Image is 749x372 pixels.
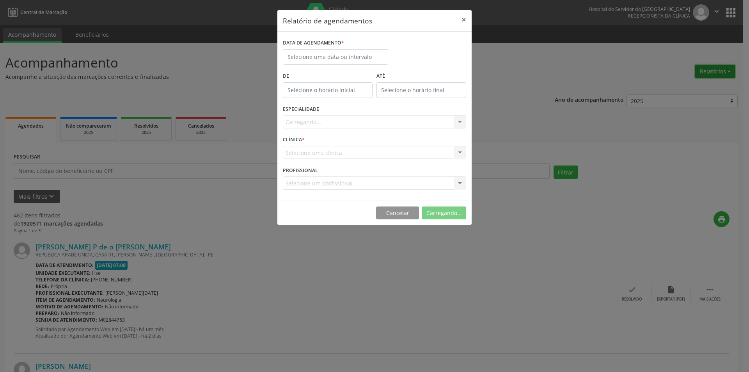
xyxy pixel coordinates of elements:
input: Selecione o horário inicial [283,82,373,98]
button: Cancelar [376,206,419,220]
input: Selecione o horário final [376,82,466,98]
label: ESPECIALIDADE [283,103,319,116]
h5: Relatório de agendamentos [283,16,372,26]
input: Selecione uma data ou intervalo [283,49,388,65]
label: DATA DE AGENDAMENTO [283,37,344,49]
label: ATÉ [376,70,466,82]
button: Close [456,10,472,29]
label: CLÍNICA [283,134,305,146]
label: De [283,70,373,82]
button: Carregando... [422,206,466,220]
label: PROFISSIONAL [283,164,318,176]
